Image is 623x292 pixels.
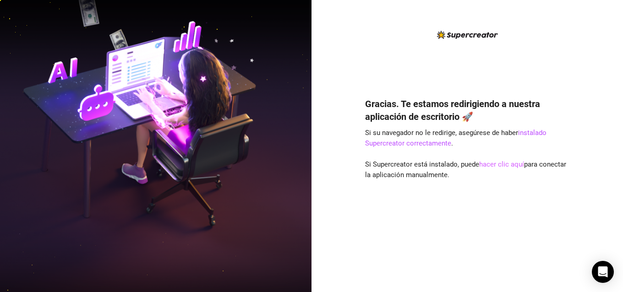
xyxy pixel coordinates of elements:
font: Si Supercreator está instalado, puede [365,160,479,168]
font: . [451,139,453,147]
font: Si su navegador no le redirige, asegúrese de haber [365,129,518,137]
img: logo-BBDzfeDw.svg [437,31,498,39]
font: Gracias. Te estamos redirigiendo a nuestra aplicación de escritorio 🚀 [365,98,540,122]
div: Abrir Intercom Messenger [592,261,614,283]
font: hacer clic aquí [479,160,524,168]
